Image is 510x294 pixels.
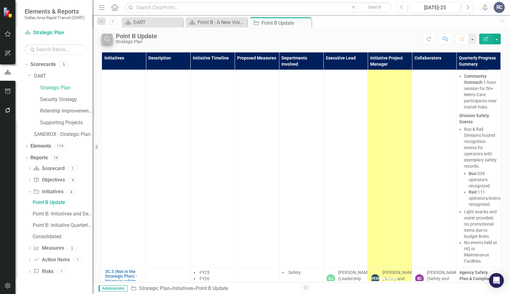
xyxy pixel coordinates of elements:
[34,131,92,138] a: SANDBOX - Strategic Plan
[409,2,460,13] button: [DATE]-25
[30,143,51,150] a: Elements
[33,188,63,195] a: Initiatives
[31,232,92,242] a: Consolidated
[40,108,92,115] a: Ridership Improvement Funds
[359,3,390,12] button: Search
[33,200,92,205] div: Point B Update
[459,113,489,124] strong: Division Safety Events
[415,274,424,283] div: BC
[368,5,381,10] span: Search
[469,170,497,189] li: 539 operators recognized
[197,18,246,26] div: Point B - A New Vision for Mobility in [GEOGRAPHIC_DATA][US_STATE]
[3,7,14,18] img: ClearPoint Strategy
[371,274,379,283] div: [PERSON_NAME]
[116,33,157,39] div: Point B Update
[464,209,497,239] li: Light snacks and water provided; no promotional items due to budget limits.
[33,256,70,263] a: Action Items
[464,126,497,207] li: Bus & Rail Divisions hosted recognition events for operators with exemplary safety records.
[200,270,209,275] span: FY25
[411,4,458,11] div: [DATE]-25
[187,18,246,26] a: Point B - A New Vision for Mobility in [GEOGRAPHIC_DATA][US_STATE]
[31,198,92,207] a: Point B Update
[464,73,497,110] li: 1-hour session for 50+ Metro-Care participants near transit hubs.
[34,73,92,80] a: DART
[73,257,83,263] div: 1
[30,61,56,68] a: Scorecards
[40,96,92,103] a: Security Strategy
[33,211,92,217] div: Point B: Initiatives and Descriptions
[464,74,487,85] strong: Community Outreach:
[25,44,86,55] input: Search Below...
[116,39,157,44] div: Strategic Plan
[59,62,69,67] div: 6
[494,2,505,13] button: RC
[67,246,77,251] div: 3
[382,269,415,288] div: [PERSON_NAME] (Safety and Compliance)
[172,285,193,291] a: Initiatives
[31,220,92,230] a: Point B: Initiative Quarterly Summary by Executive Lead & PM
[57,269,67,274] div: 1
[31,209,92,219] a: Point B: Initiatives and Descriptions
[427,269,460,288] div: [PERSON_NAME] (Safety and Compliance)
[54,144,66,149] div: 119
[25,29,86,36] a: Strategic Plan
[469,190,478,194] strong: Rail:
[33,165,64,172] a: Scorecard
[469,171,477,176] strong: Bus:
[133,18,182,26] div: DART
[125,2,391,13] input: Search ClearPoint...
[99,285,127,292] span: Administrator
[123,18,182,26] a: DART
[33,177,65,184] a: Objectives
[105,269,143,293] a: 3C.5 (Not in the Strategic Plan) - Maintain safety regulatory compliance
[33,245,64,252] a: Measures
[33,223,92,228] div: Point B: Initiative Quarterly Summary by Executive Lead & PM
[25,8,85,15] span: Elements & Reports
[196,285,228,291] div: Point B Update
[33,268,53,275] a: Risks
[68,166,78,171] div: 1
[67,189,76,194] div: 4
[33,234,92,239] div: Consolidated
[131,285,297,292] div: » »
[288,270,301,275] span: Safety
[459,270,496,287] strong: Agency Safety Plan & Compliance Update – FY25
[30,154,48,161] a: Reports
[338,269,371,288] div: [PERSON_NAME] (Leadership Roundtable)
[68,178,78,183] div: 4
[200,276,209,281] span: FY26
[469,189,497,207] li: 111 operators/instructors recognized
[40,84,92,92] a: Strategic Plan
[489,273,504,288] div: Open Intercom Messenger
[261,19,310,27] div: Point B Update
[40,119,92,126] a: Supporting Projects
[326,274,335,283] div: DJ
[51,155,61,160] div: 14
[464,239,497,264] li: No events held at HQ or Maintenance Facilities.
[139,285,170,291] a: Strategic Plan
[25,15,85,20] small: Dallas Area Rapid Transit (DART)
